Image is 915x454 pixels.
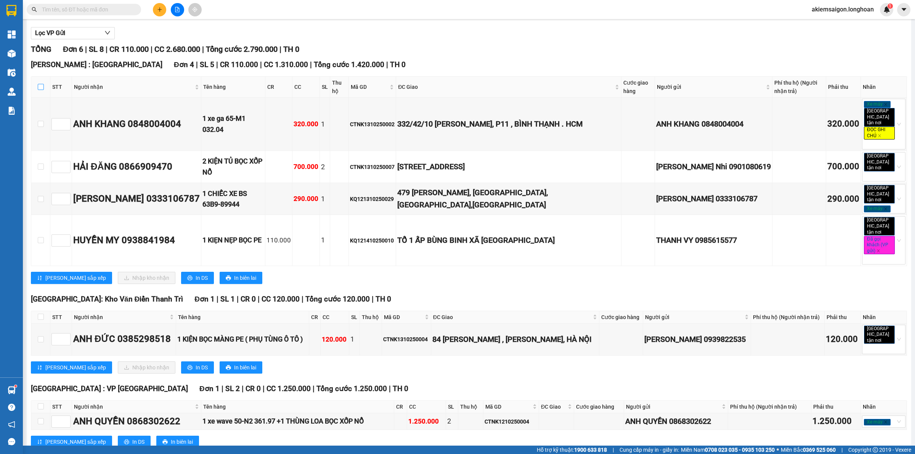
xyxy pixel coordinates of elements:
[883,338,886,342] span: close
[31,436,112,448] button: sort-ascending[PERSON_NAME] sắp xếp
[360,311,382,324] th: Thu hộ
[884,103,888,106] span: close
[8,386,16,394] img: warehouse-icon
[863,313,905,321] div: Nhãn
[246,384,261,393] span: CR 0
[156,436,199,448] button: printerIn biên lai
[202,235,264,245] div: 1 KIẸN NẸP BỌC PE
[803,447,836,453] strong: 0369 525 060
[175,7,180,12] span: file-add
[31,60,162,69] span: [PERSON_NAME] : [GEOGRAPHIC_DATA]
[162,439,168,445] span: printer
[873,447,878,452] span: copyright
[384,313,423,321] span: Mã GD
[202,113,264,135] div: 1 xe ga 65-M1 032.04
[265,77,292,98] th: CR
[397,187,620,211] div: 479 [PERSON_NAME], [GEOGRAPHIC_DATA], [GEOGRAPHIC_DATA],[GEOGRAPHIC_DATA]
[222,384,223,393] span: |
[389,384,391,393] span: |
[330,77,349,98] th: Thu hộ
[447,416,457,427] div: 2
[226,275,231,281] span: printer
[6,5,16,16] img: logo-vxr
[153,3,166,16] button: plus
[45,363,106,372] span: [PERSON_NAME] sắp xếp
[279,45,281,54] span: |
[883,166,886,170] span: close
[73,160,200,174] div: HẢI ĐĂNG 0866909470
[825,311,860,324] th: Phải thu
[397,118,620,130] div: 332/42/10 [PERSON_NAME], P11 , BÌNH THẠNH . HCM
[864,108,895,127] span: [GEOGRAPHIC_DATA] tận nơi
[626,403,720,411] span: Người gửi
[234,363,256,372] span: In biên lai
[446,401,458,413] th: SL
[351,83,388,91] span: Mã GD
[321,119,329,130] div: 1
[37,275,42,281] span: sort-ascending
[8,30,16,39] img: dashboard-icon
[398,83,613,91] span: ĐC Giao
[864,419,891,426] span: Xe máy
[31,361,112,374] button: sort-ascending[PERSON_NAME] sắp xếp
[202,156,264,178] div: 2 KIỆN TỦ BỌC XỐP NỔ
[42,5,132,14] input: Tìm tên, số ĐT hoặc mã đơn
[124,439,129,445] span: printer
[397,234,620,246] div: TỔ 1 ẤP BÙNG BINH XÃ [GEOGRAPHIC_DATA]
[313,384,315,393] span: |
[876,249,880,253] span: close
[901,6,907,13] span: caret-down
[200,60,214,69] span: SL 5
[187,365,193,371] span: printer
[181,361,214,374] button: printerIn DS
[841,446,843,454] span: |
[864,326,895,344] span: [GEOGRAPHIC_DATA] tận nơi
[109,45,149,54] span: CR 110.000
[574,447,607,453] strong: 1900 633 818
[220,361,262,374] button: printerIn biên lai
[305,295,370,303] span: Tổng cước 120.000
[864,127,895,139] span: ĐỌC GHI CHÚ
[63,45,83,54] span: Đơn 6
[433,313,591,321] span: ĐC Giao
[73,233,200,248] div: HUYỀN MY 0938841984
[656,161,771,173] div: [PERSON_NAME] Nhi 0901080619
[657,83,764,91] span: Người gửi
[234,274,256,282] span: In biên lai
[74,83,193,91] span: Người nhận
[220,272,262,284] button: printerIn biên lai
[50,77,72,98] th: STT
[314,60,384,69] span: Tổng cước 1.420.000
[154,45,200,54] span: CC 2.680.000
[322,334,348,345] div: 120.000
[321,194,329,204] div: 1
[408,416,445,427] div: 1.250.000
[45,274,106,282] span: [PERSON_NAME] sắp xếp
[294,119,318,129] div: 320.000
[202,45,204,54] span: |
[728,401,812,413] th: Phí thu hộ (Người nhận trả)
[74,403,193,411] span: Người nhận
[386,60,388,69] span: |
[74,313,168,321] span: Người nhận
[393,384,408,393] span: TH 0
[350,334,358,345] div: 1
[897,3,910,16] button: caret-down
[50,401,72,413] th: STT
[192,7,197,12] span: aim
[8,107,16,115] img: solution-icon
[45,438,106,446] span: [PERSON_NAME] sắp xếp
[485,403,531,411] span: Mã GD
[196,60,198,69] span: |
[263,384,265,393] span: |
[350,236,395,245] div: KQ121410250010
[864,217,895,236] span: [GEOGRAPHIC_DATA] tận nơi
[118,361,175,374] button: downloadNhập kho nhận
[157,7,162,12] span: plus
[73,117,200,132] div: ANH KHANG 0848004004
[656,118,771,130] div: ANH KHANG 0848004004
[8,88,16,96] img: warehouse-icon
[266,384,311,393] span: CC 1.250.000
[31,272,112,284] button: sort-ascending[PERSON_NAME] sắp xếp
[656,234,771,246] div: THANH VY 0985615577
